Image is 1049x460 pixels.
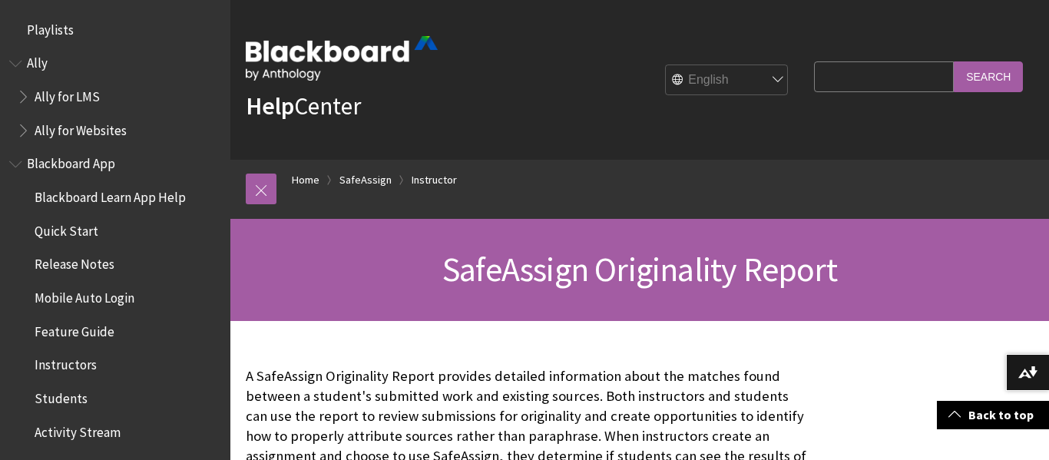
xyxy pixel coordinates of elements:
[35,218,98,239] span: Quick Start
[246,36,438,81] img: Blackboard by Anthology
[954,61,1023,91] input: Search
[937,401,1049,429] a: Back to top
[35,386,88,406] span: Students
[292,170,319,190] a: Home
[412,170,457,190] a: Instructor
[35,285,134,306] span: Mobile Auto Login
[9,51,221,144] nav: Book outline for Anthology Ally Help
[442,248,837,290] span: SafeAssign Originality Report
[35,84,100,104] span: Ally for LMS
[9,17,221,43] nav: Book outline for Playlists
[35,252,114,273] span: Release Notes
[246,91,361,121] a: HelpCenter
[666,65,789,96] select: Site Language Selector
[35,117,127,138] span: Ally for Websites
[35,319,114,339] span: Feature Guide
[27,17,74,38] span: Playlists
[246,91,294,121] strong: Help
[27,151,115,172] span: Blackboard App
[35,184,186,205] span: Blackboard Learn App Help
[339,170,392,190] a: SafeAssign
[35,419,121,440] span: Activity Stream
[35,352,97,373] span: Instructors
[27,51,48,71] span: Ally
